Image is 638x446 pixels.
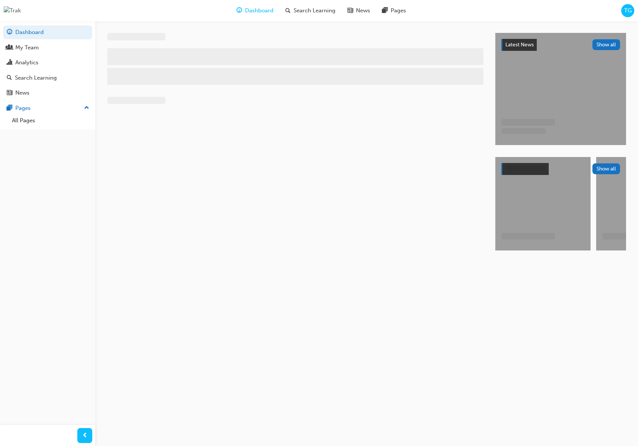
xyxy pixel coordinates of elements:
button: Pages [3,101,92,115]
a: Latest NewsShow all [501,39,620,51]
a: Show all [501,163,620,175]
span: Latest News [505,41,534,48]
span: Dashboard [245,6,273,15]
span: Search Learning [294,6,335,15]
span: News [356,6,370,15]
span: TG [624,6,632,15]
button: TG [621,4,634,17]
a: news-iconNews [341,3,376,18]
span: pages-icon [7,105,12,112]
img: Trak [4,6,21,15]
div: My Team [15,43,39,52]
span: pages-icon [382,6,388,15]
a: All Pages [9,115,92,126]
div: Analytics [15,58,38,67]
span: guage-icon [7,29,12,36]
button: Show all [592,39,620,50]
a: Analytics [3,56,92,70]
div: Pages [15,104,31,113]
a: My Team [3,41,92,55]
a: pages-iconPages [376,3,412,18]
span: people-icon [7,44,12,51]
a: Dashboard [3,25,92,39]
a: search-iconSearch Learning [279,3,341,18]
span: search-icon [285,6,291,15]
div: Search Learning [15,74,57,82]
div: News [15,89,30,97]
span: news-icon [347,6,353,15]
span: prev-icon [82,431,88,440]
span: Pages [391,6,406,15]
button: DashboardMy TeamAnalyticsSearch LearningNews [3,24,92,101]
span: guage-icon [236,6,242,15]
a: Search Learning [3,71,92,85]
span: chart-icon [7,59,12,66]
a: guage-iconDashboard [230,3,279,18]
span: news-icon [7,90,12,96]
span: up-icon [84,103,89,113]
a: News [3,86,92,100]
span: search-icon [7,75,12,81]
button: Show all [592,163,620,174]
